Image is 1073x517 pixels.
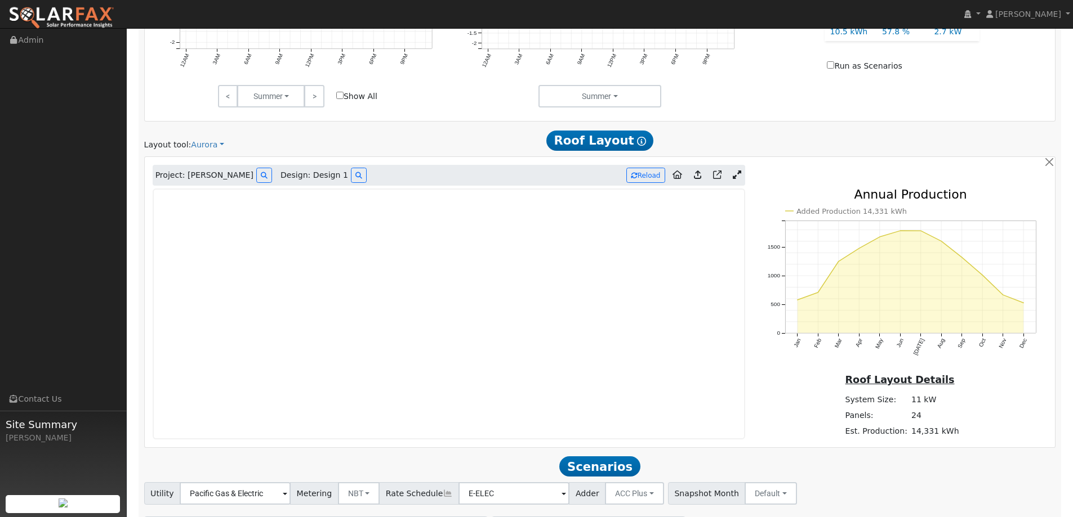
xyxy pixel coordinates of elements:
text: Annual Production [854,187,967,201]
a: Aurora [191,139,224,151]
text: Nov [998,338,1007,349]
span: Design: Design 1 [281,169,348,181]
text: Feb [813,338,822,349]
td: System Size: [843,392,909,407]
a: < [218,85,238,107]
button: Reload [626,168,665,183]
circle: onclick="" [795,298,800,303]
span: Scenarios [559,456,640,476]
div: [PERSON_NAME] [6,432,121,444]
text: Added Production 14,331 kWh [796,207,907,215]
text: 12PM [304,52,315,68]
circle: onclick="" [1001,293,1005,298]
a: Upload consumption to Aurora project [689,167,706,185]
div: 57.8 % [876,26,928,38]
text: Sep [956,338,967,349]
div: 10.5 kWh [824,26,876,38]
text: Oct [978,338,987,348]
circle: onclick="" [1021,301,1026,305]
span: Metering [290,482,339,505]
a: Expand Aurora window [729,167,745,184]
img: retrieve [59,498,68,507]
text: Dec [1018,338,1028,349]
span: Adder [569,482,605,505]
text: 0 [777,330,780,336]
text: 12PM [606,52,618,68]
text: 12AM [481,52,493,68]
input: Select a Rate Schedule [458,482,569,505]
td: Est. Production: [843,424,909,439]
button: Default [745,482,797,505]
button: Summer [538,85,662,107]
text: Jun [896,338,905,348]
span: Utility [144,482,181,505]
label: Run as Scenarios [827,60,902,72]
text: 3PM [639,52,649,65]
text: Apr [854,338,864,348]
text: May [874,338,884,350]
button: NBT [338,482,380,505]
circle: onclick="" [878,235,882,240]
text: 6PM [670,52,680,65]
circle: onclick="" [898,229,902,233]
span: Snapshot Month [668,482,746,505]
a: Open in Aurora [709,167,726,185]
td: 11 kW [909,392,961,407]
text: 3PM [336,52,346,65]
text: 9PM [701,52,711,65]
text: 3AM [211,52,221,65]
circle: onclick="" [816,290,820,295]
span: Layout tool: [144,140,192,149]
text: 1500 [768,244,781,250]
span: [PERSON_NAME] [995,10,1061,19]
circle: onclick="" [960,255,964,260]
text: Aug [936,338,946,349]
span: Rate Schedule [379,482,459,505]
span: Project: [PERSON_NAME] [155,169,253,181]
text: Mar [833,338,843,349]
div: 2.7 kW [928,26,980,38]
span: Site Summary [6,417,121,432]
text: -1.5 [468,30,477,36]
input: Run as Scenarios [827,61,834,69]
span: Roof Layout [546,131,654,151]
text: [DATE] [912,338,925,356]
text: 1000 [768,273,781,279]
circle: onclick="" [857,246,861,251]
text: 6AM [242,52,252,65]
u: Roof Layout Details [845,374,955,385]
text: 12AM [179,52,190,68]
a: > [304,85,324,107]
td: 14,331 kWh [909,424,961,439]
text: -2 [170,39,175,45]
img: SolarFax [8,6,114,30]
text: 6PM [368,52,378,65]
text: 9AM [274,52,284,65]
text: 500 [771,302,780,308]
text: -2 [472,39,477,46]
label: Show All [336,91,377,102]
text: 6AM [545,52,555,65]
button: Summer [237,85,305,107]
td: Panels: [843,408,909,424]
td: 24 [909,408,961,424]
i: Show Help [637,137,646,146]
a: Aurora to Home [668,167,687,185]
input: Show All [336,92,344,99]
circle: onclick="" [939,239,943,244]
text: 9PM [399,52,409,65]
text: 3AM [513,52,523,65]
text: Jan [792,338,802,348]
circle: onclick="" [980,273,985,278]
circle: onclick="" [919,229,923,233]
circle: onclick="" [836,259,841,264]
text: 9AM [576,52,586,65]
input: Select a Utility [180,482,291,505]
button: ACC Plus [605,482,664,505]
